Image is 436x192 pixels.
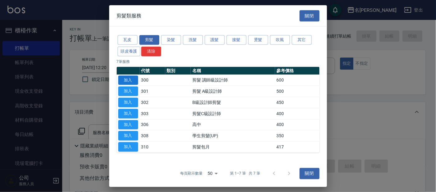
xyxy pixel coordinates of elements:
[191,97,275,108] td: B級設計師剪髮
[140,108,165,119] td: 303
[118,35,138,45] button: 瓦皮
[191,108,275,119] td: 剪髮C級設計師
[275,97,320,108] td: 450
[118,142,138,152] button: 加入
[275,108,320,119] td: 400
[191,119,275,130] td: 高中
[140,86,165,97] td: 301
[165,67,191,75] th: 類別
[118,47,141,56] button: 頭皮養護
[275,141,320,152] td: 417
[205,35,225,45] button: 護髮
[118,98,138,107] button: 加入
[139,35,159,45] button: 剪髮
[180,171,203,176] p: 每頁顯示數量
[117,13,142,19] span: 剪髮類服務
[118,131,138,141] button: 加入
[191,75,275,86] td: 剪髮 講師級設計師
[161,35,181,45] button: 染髮
[141,47,161,56] button: 清除
[191,141,275,152] td: 剪髮包月
[140,130,165,142] td: 308
[118,120,138,129] button: 加入
[118,109,138,119] button: 加入
[275,86,320,97] td: 500
[230,171,260,176] p: 第 1–7 筆 共 7 筆
[191,86,275,97] td: 剪髮 A級設計師
[227,35,246,45] button: 接髮
[300,168,320,179] button: 關閉
[140,119,165,130] td: 306
[140,67,165,75] th: 代號
[140,75,165,86] td: 300
[205,165,220,182] div: 50
[118,75,138,85] button: 加入
[275,67,320,75] th: 參考價格
[270,35,290,45] button: 吹風
[140,97,165,108] td: 302
[275,130,320,142] td: 350
[118,87,138,96] button: 加入
[300,10,320,21] button: 關閉
[292,35,312,45] button: 其它
[191,130,275,142] td: 學生剪髮(UP)
[248,35,268,45] button: 燙髮
[275,119,320,130] td: 400
[117,59,320,64] p: 7 筆服務
[191,67,275,75] th: 名稱
[140,141,165,152] td: 310
[275,75,320,86] td: 600
[183,35,203,45] button: 洗髮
